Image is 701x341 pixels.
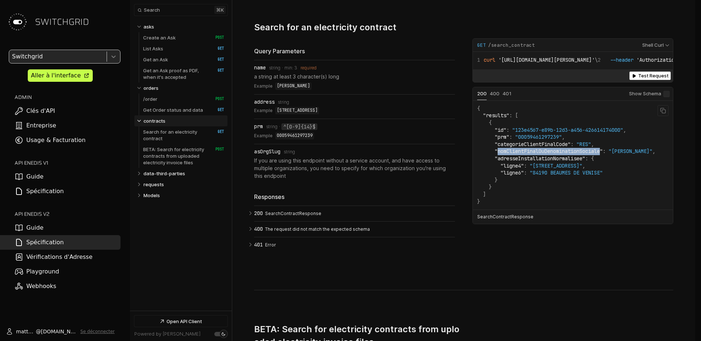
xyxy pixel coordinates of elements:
p: Get Order status and data [143,107,203,113]
p: The request did not match the expected schema [265,226,453,233]
span: string [269,65,280,70]
span: string [284,149,295,154]
a: contracts [143,115,225,126]
div: Example Responses [472,87,673,224]
span: "00059461297239" [515,134,562,140]
span: GET [210,46,224,51]
span: @ [36,328,41,335]
div: required [300,65,317,70]
span: Test Request [638,73,669,78]
code: [STREET_ADDRESS] [275,107,319,114]
span: : [509,134,512,140]
span: GET [210,129,224,134]
div: name [254,65,266,70]
span: , [652,148,655,154]
p: asks [143,23,154,30]
p: /order [143,96,157,102]
kbd: ⌘ k [214,6,226,14]
span: "123e4567-e89b-12d3-a456-426614174000" [512,127,623,133]
span: POST [210,96,224,101]
span: GET [210,68,224,73]
p: requests [143,181,164,188]
p: SearchContractResponse [477,214,533,220]
span: : [524,162,527,169]
span: , [562,134,565,140]
a: data-third-parties [143,168,225,179]
span: : [509,112,512,119]
a: Create an Ask POST [143,32,224,43]
button: Se déconnecter [80,329,115,334]
p: Create an Ask [143,34,176,41]
nav: Table of contents for Api [130,18,232,311]
div: asOrgSlug [254,149,280,154]
p: data-third-parties [143,170,185,177]
span: '[URL][DOMAIN_NAME][PERSON_NAME]' [498,57,595,63]
a: Get Order status and data GET [143,104,224,115]
span: "RES" [576,141,591,147]
h2: API ENEDIS v2 [15,210,120,218]
span: string [278,100,289,105]
span: "ligne4" [501,162,524,169]
span: : [506,127,509,133]
h3: Search for an electricity contract [254,22,397,32]
p: Search for an electricity contract [143,129,208,142]
span: matthieu [16,328,36,335]
span: "results" [483,112,509,119]
span: , [582,162,585,169]
span: 3 [294,65,297,70]
span: POST [210,147,224,152]
span: GET [477,42,486,49]
span: { [591,155,594,162]
img: Switchgrid Logo [6,10,29,34]
button: 401 Error [254,237,455,253]
p: Error [265,242,453,248]
a: Powered by [PERSON_NAME] [134,331,200,337]
div: prm [254,123,263,129]
span: GET [210,107,224,112]
span: string [266,124,277,129]
span: "prm" [495,134,509,140]
span: \ [477,57,598,63]
span: 401 [503,91,512,96]
span: 400 [490,91,499,96]
p: BETA: Search for electricity contracts from uploaded electricity invoice files [143,146,208,166]
a: /order POST [143,93,224,104]
a: asks [143,21,225,32]
a: requests [143,179,225,190]
span: "categorieClientFinalCode" [495,141,571,147]
span: [ [515,112,518,119]
p: If you are using this endpoint without a service account, and have access to multiple organizatio... [254,157,455,180]
button: 200 SearchContractResponse [254,206,455,221]
span: Example [254,83,272,90]
a: BETA: Search for electricity contracts from uploaded electricity invoice files POST [143,144,224,168]
a: List Asks GET [143,43,224,54]
span: "84190 BEAUMES DE VENISE" [530,169,603,176]
a: Open API Client [134,315,227,327]
span: } [489,184,492,190]
p: Get an Ask proof as PDF, when it's accepted [143,67,208,80]
span: "adresseInstallationNormalisee" [495,155,585,162]
p: Models [143,192,160,199]
span: : [585,155,588,162]
span: "[PERSON_NAME]" [609,148,652,154]
code: ^[0-9]{14}$ [281,123,317,130]
h2: ADMIN [15,93,120,101]
a: Aller à l'interface [28,69,93,82]
span: : [524,169,527,176]
div: Aller à l'interface [31,71,81,80]
span: curl [484,57,495,63]
p: Get an Ask [143,56,168,63]
div: address [254,99,275,105]
span: : [571,141,574,147]
div: min: [284,65,294,70]
button: Test Request [629,72,671,80]
span: "id" [495,127,506,133]
span: [DOMAIN_NAME] [41,328,77,335]
p: orders [143,85,158,91]
span: , [623,127,626,133]
span: POST [210,35,224,40]
span: Example [254,132,272,139]
a: orders [143,83,225,93]
span: } [495,177,498,183]
span: SWITCHGRID [35,16,89,28]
